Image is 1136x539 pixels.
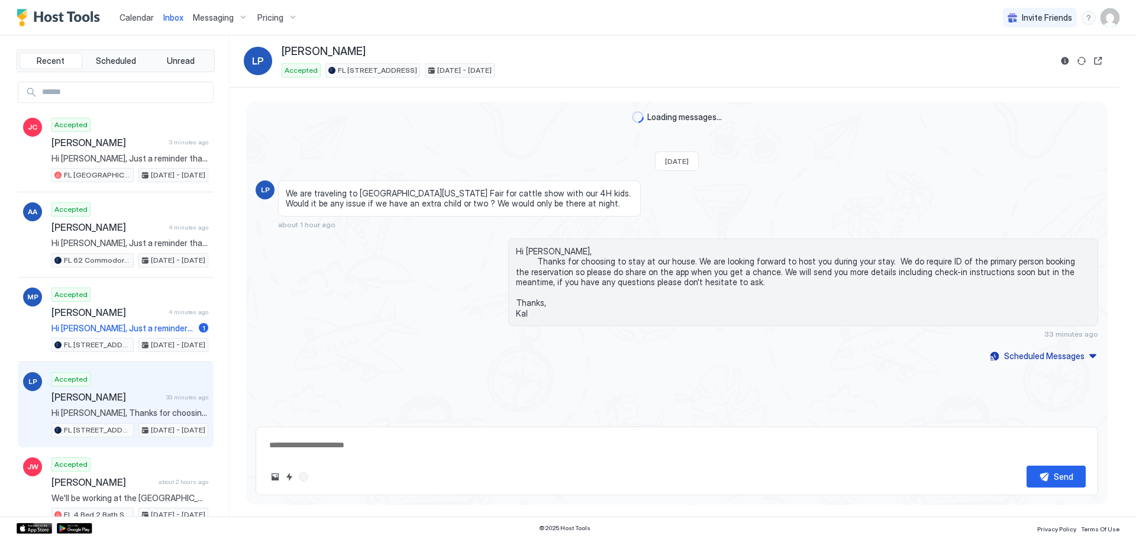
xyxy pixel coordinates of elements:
a: Inbox [163,11,183,24]
span: LP [28,376,37,387]
span: 1 [202,324,205,333]
a: Calendar [120,11,154,24]
button: Open reservation [1091,54,1105,68]
button: Send [1027,466,1086,488]
span: Accepted [54,120,88,130]
span: [DATE] - [DATE] [151,509,205,520]
a: Terms Of Use [1081,522,1119,534]
span: LP [252,54,264,68]
span: 33 minutes ago [166,393,208,401]
span: FL [STREET_ADDRESS] [64,425,131,435]
span: [PERSON_NAME] [282,45,366,59]
span: 4 minutes ago [169,308,208,316]
span: Hi [PERSON_NAME], Just a reminder that your check-out is [DATE] at 11AM. Before you check-out ple... [51,153,208,164]
span: Accepted [54,459,88,470]
button: Upload image [268,470,282,484]
button: Scheduled [85,53,147,69]
span: We are traveling to [GEOGRAPHIC_DATA][US_STATE] Fair for cattle show with our 4H kids. Would it b... [286,188,633,209]
span: Recent [37,56,64,66]
a: Privacy Policy [1037,522,1076,534]
span: Accepted [54,289,88,300]
span: Loading messages... [647,112,722,122]
span: Inbox [163,12,183,22]
input: Input Field [37,82,213,102]
div: Send [1054,470,1073,483]
span: [DATE] - [DATE] [151,340,205,350]
span: Hi [PERSON_NAME], Thanks for choosing to stay at our house. We are looking forward to host you du... [516,246,1090,319]
span: 33 minutes ago [1044,330,1098,338]
button: Unread [149,53,212,69]
span: [DATE] [665,157,689,166]
span: FL 4 Bed 2 Bath SFH in [GEOGRAPHIC_DATA] - [STREET_ADDRESS] [64,509,131,520]
span: [PERSON_NAME] [51,476,154,488]
div: tab-group [17,50,215,72]
span: AA [28,206,37,217]
span: [DATE] - [DATE] [151,425,205,435]
span: JW [27,461,38,472]
span: FL 62 Commodore Pl Crawfordville [64,255,131,266]
span: Invite Friends [1022,12,1072,23]
span: Accepted [54,204,88,215]
span: 4 minutes ago [169,224,208,231]
div: User profile [1100,8,1119,27]
span: Accepted [54,374,88,385]
span: FL [GEOGRAPHIC_DATA] way 8C [64,170,131,180]
span: MP [27,292,38,302]
span: Messaging [193,12,234,23]
span: Hi [PERSON_NAME], Just a reminder that your check-out is [DATE] at 11AM. Before you check-out ple... [51,238,208,248]
span: [PERSON_NAME] [51,137,164,149]
span: [PERSON_NAME] [51,306,164,318]
a: App Store [17,523,52,534]
span: about 2 hours ago [159,478,208,486]
button: Quick reply [282,470,296,484]
button: Reservation information [1058,54,1072,68]
span: [DATE] - [DATE] [437,65,492,76]
a: Host Tools Logo [17,9,105,27]
span: Terms Of Use [1081,525,1119,532]
span: 3 minutes ago [169,138,208,146]
span: [PERSON_NAME] [51,391,162,403]
span: Hi [PERSON_NAME], Just a reminder that your check-out is [DATE] at 11AM. Before you check-out ple... [51,323,194,334]
span: Privacy Policy [1037,525,1076,532]
button: Recent [20,53,82,69]
span: JC [28,122,37,133]
span: Hi [PERSON_NAME], Thanks for choosing to stay at our house. We are looking forward to host you du... [51,408,208,418]
button: Sync reservation [1074,54,1089,68]
span: Accepted [285,65,318,76]
span: Pricing [257,12,283,23]
span: [PERSON_NAME] [51,221,164,233]
span: LP [261,185,270,195]
span: © 2025 Host Tools [539,524,590,532]
span: FL [STREET_ADDRESS] [64,340,131,350]
button: Scheduled Messages [988,348,1098,364]
span: about 1 hour ago [278,220,335,229]
span: [DATE] - [DATE] [151,255,205,266]
div: menu [1082,11,1096,25]
div: Scheduled Messages [1004,350,1085,362]
span: [DATE] - [DATE] [151,170,205,180]
span: Unread [167,56,195,66]
span: Scheduled [96,56,136,66]
span: FL [STREET_ADDRESS] [338,65,417,76]
span: We'll be working at the [GEOGRAPHIC_DATA] campus and your place looks perfect [51,493,208,504]
span: Calendar [120,12,154,22]
a: Google Play Store [57,523,92,534]
div: loading [632,111,644,123]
